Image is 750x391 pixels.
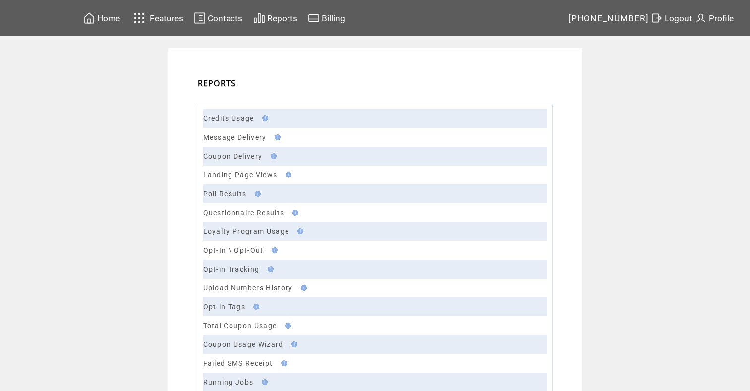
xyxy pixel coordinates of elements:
img: contacts.svg [194,12,206,24]
span: Profile [709,13,734,23]
a: Coupon Delivery [203,152,263,160]
span: [PHONE_NUMBER] [568,13,649,23]
a: Landing Page Views [203,171,278,179]
img: help.gif [283,172,291,178]
img: help.gif [288,341,297,347]
img: features.svg [131,10,148,26]
img: help.gif [250,304,259,310]
a: Opt-In \ Opt-Out [203,246,264,254]
img: help.gif [278,360,287,366]
a: Credits Usage [203,114,254,122]
img: creidtcard.svg [308,12,320,24]
img: help.gif [289,210,298,216]
a: Loyalty Program Usage [203,227,289,235]
span: Features [150,13,183,23]
a: Logout [649,10,693,26]
a: Failed SMS Receipt [203,359,273,367]
a: Profile [693,10,735,26]
img: help.gif [269,247,278,253]
span: Billing [322,13,345,23]
a: Opt-in Tags [203,303,246,311]
span: Reports [267,13,297,23]
img: home.svg [83,12,95,24]
a: Billing [306,10,346,26]
img: chart.svg [253,12,265,24]
a: Opt-in Tracking [203,265,260,273]
a: Upload Numbers History [203,284,293,292]
a: Total Coupon Usage [203,322,277,330]
a: Contacts [192,10,244,26]
img: profile.svg [695,12,707,24]
a: Questionnaire Results [203,209,285,217]
a: Coupon Usage Wizard [203,340,284,348]
img: help.gif [282,323,291,329]
img: help.gif [259,379,268,385]
span: Home [97,13,120,23]
a: Reports [252,10,299,26]
img: help.gif [259,115,268,121]
a: Home [82,10,121,26]
span: REPORTS [198,78,236,89]
span: Contacts [208,13,242,23]
a: Running Jobs [203,378,254,386]
img: exit.svg [651,12,663,24]
a: Features [129,8,185,28]
img: help.gif [298,285,307,291]
a: Poll Results [203,190,247,198]
a: Message Delivery [203,133,267,141]
img: help.gif [294,228,303,234]
img: help.gif [272,134,281,140]
img: help.gif [268,153,277,159]
img: help.gif [252,191,261,197]
img: help.gif [265,266,274,272]
span: Logout [665,13,692,23]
